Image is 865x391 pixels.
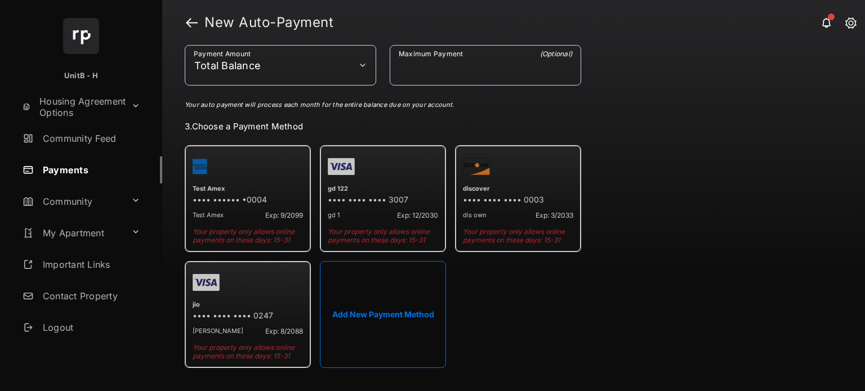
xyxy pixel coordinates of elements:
h3: 3. Choose a Payment Method [185,121,581,132]
a: My Apartment [18,219,127,246]
button: Add New Payment Method [320,261,446,368]
p: UnitB - H [64,70,98,82]
a: Housing Agreement Options [18,93,127,120]
a: Payments [18,156,162,183]
img: svg+xml;base64,PHN2ZyB4bWxucz0iaHR0cDovL3d3dy53My5vcmcvMjAwMC9zdmciIHdpZHRoPSI2NCIgaGVpZ2h0PSI2NC... [63,18,99,54]
a: Contact Property [18,282,162,309]
a: Logout [18,314,162,341]
a: Community Feed [18,125,162,152]
strong: New Auto-Payment [204,16,333,29]
a: Important Links [18,251,145,278]
a: Community [18,188,127,215]
p: Your auto payment will process each month for the entire balance due on your account. [185,100,578,110]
